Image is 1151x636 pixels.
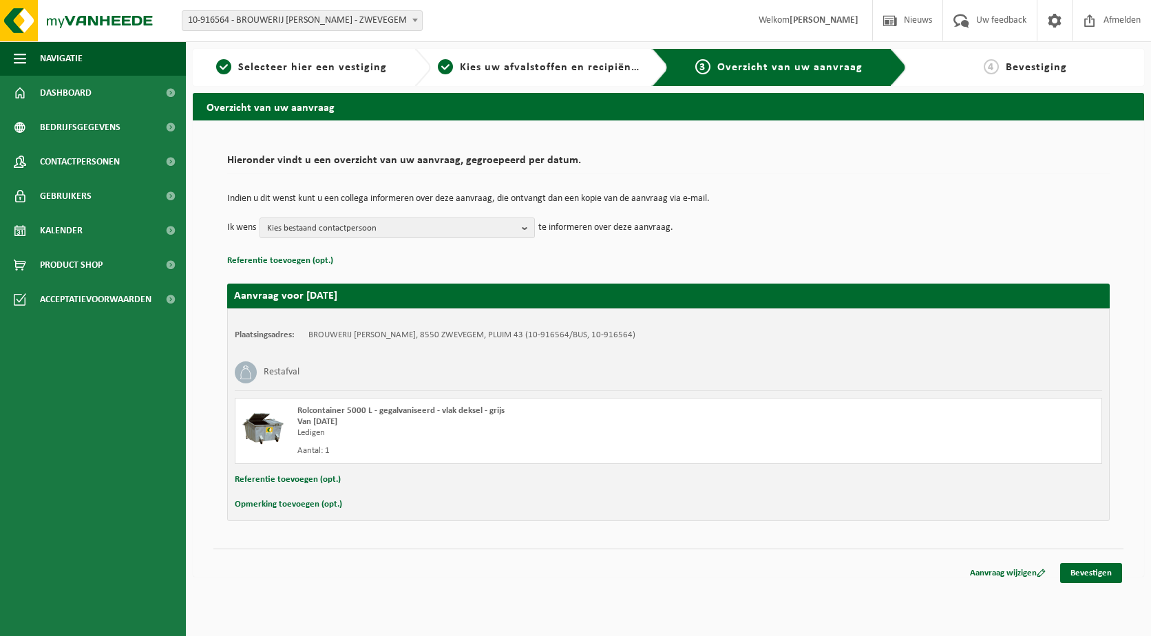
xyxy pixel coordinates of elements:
[242,405,284,447] img: WB-5000-GAL-GY-01.png
[460,62,649,73] span: Kies uw afvalstoffen en recipiënten
[984,59,999,74] span: 4
[438,59,453,74] span: 2
[193,93,1144,120] h2: Overzicht van uw aanvraag
[264,361,299,383] h3: Restafval
[297,427,724,438] div: Ledigen
[297,406,505,415] span: Rolcontainer 5000 L - gegalvaniseerd - vlak deksel - grijs
[235,330,295,339] strong: Plaatsingsadres:
[40,282,151,317] span: Acceptatievoorwaarden
[227,194,1110,204] p: Indien u dit wenst kunt u een collega informeren over deze aanvraag, die ontvangt dan een kopie v...
[182,10,423,31] span: 10-916564 - BROUWERIJ OMER VANDER GHINSTE - ZWEVEGEM
[227,155,1110,173] h2: Hieronder vindt u een overzicht van uw aanvraag, gegroepeerd per datum.
[40,179,92,213] span: Gebruikers
[260,218,535,238] button: Kies bestaand contactpersoon
[235,471,341,489] button: Referentie toevoegen (opt.)
[297,445,724,456] div: Aantal: 1
[40,41,83,76] span: Navigatie
[182,11,422,30] span: 10-916564 - BROUWERIJ OMER VANDER GHINSTE - ZWEVEGEM
[216,59,231,74] span: 1
[40,248,103,282] span: Product Shop
[717,62,863,73] span: Overzicht van uw aanvraag
[40,76,92,110] span: Dashboard
[200,59,403,76] a: 1Selecteer hier een vestiging
[308,330,635,341] td: BROUWERIJ [PERSON_NAME], 8550 ZWEVEGEM, PLUIM 43 (10-916564/BUS, 10-916564)
[960,563,1056,583] a: Aanvraag wijzigen
[234,290,337,301] strong: Aanvraag voor [DATE]
[538,218,673,238] p: te informeren over deze aanvraag.
[227,252,333,270] button: Referentie toevoegen (opt.)
[1006,62,1067,73] span: Bevestiging
[1060,563,1122,583] a: Bevestigen
[790,15,858,25] strong: [PERSON_NAME]
[267,218,516,239] span: Kies bestaand contactpersoon
[40,110,120,145] span: Bedrijfsgegevens
[438,59,642,76] a: 2Kies uw afvalstoffen en recipiënten
[695,59,710,74] span: 3
[227,218,256,238] p: Ik wens
[40,145,120,179] span: Contactpersonen
[235,496,342,513] button: Opmerking toevoegen (opt.)
[297,417,337,426] strong: Van [DATE]
[40,213,83,248] span: Kalender
[238,62,387,73] span: Selecteer hier een vestiging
